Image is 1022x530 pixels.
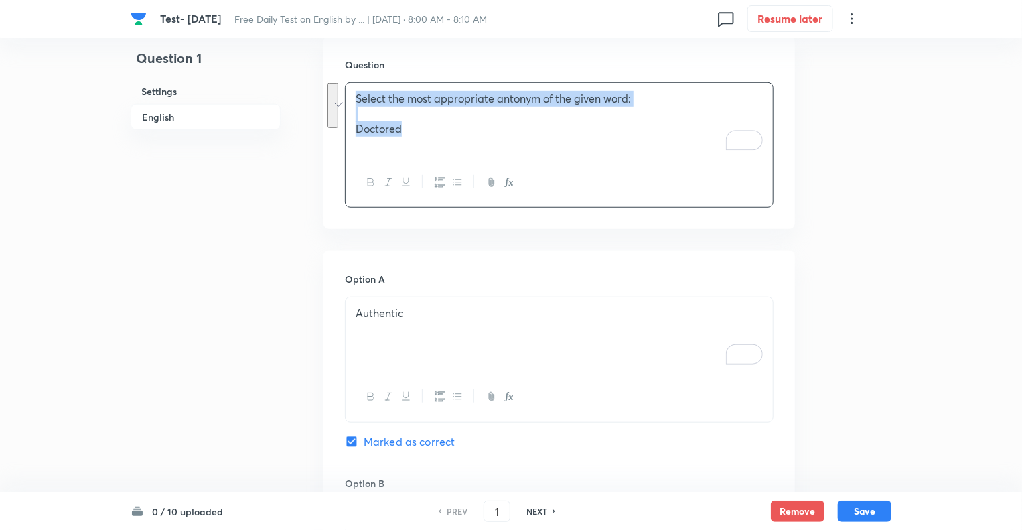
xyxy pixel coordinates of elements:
[747,5,833,32] button: Resume later
[526,505,547,517] h6: NEXT
[345,58,774,72] h6: Question
[345,476,774,490] h6: Option B
[131,79,281,104] h6: Settings
[234,13,488,25] span: Free Daily Test on English by ... | [DATE] · 8:00 AM - 8:10 AM
[346,297,773,373] div: To enrich screen reader interactions, please activate Accessibility in Grammarly extension settings
[152,505,223,519] h6: 0 / 10 uploaded
[131,104,281,130] h6: English
[356,121,763,137] p: Doctored
[346,83,773,158] div: To enrich screen reader interactions, please activate Accessibility in Grammarly extension settings
[838,501,891,522] button: Save
[447,505,467,517] h6: PREV
[771,501,824,522] button: Remove
[345,272,774,286] h6: Option A
[160,11,221,25] span: Test- [DATE]
[131,11,149,27] a: Company Logo
[356,91,763,107] p: Select the most appropriate antonym of the given word:
[356,306,763,321] p: Authentic
[131,48,281,79] h4: Question 1
[131,11,147,27] img: Company Logo
[364,434,455,450] span: Marked as correct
